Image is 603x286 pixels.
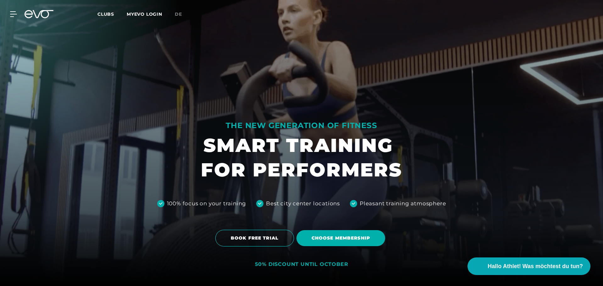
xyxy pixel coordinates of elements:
a: BOOK FREE TRIAL [215,225,296,251]
a: Clubs [97,11,127,17]
a: Choose membership [296,225,388,251]
div: Best city center locations [266,200,340,208]
span: BOOK FREE TRIAL [231,235,279,241]
div: 50% DISCOUNT UNTIL OCTOBER [255,261,348,268]
div: 100% focus on your training [167,200,246,208]
div: Pleasant training atmosphere [360,200,446,208]
span: Hallo Athlet! Was möchtest du tun? [488,262,583,271]
span: de [175,11,182,17]
a: MYEVO LOGIN [127,11,162,17]
h1: SMART TRAINING FOR PERFORMERS [201,133,402,182]
span: Choose membership [312,235,370,241]
button: Hallo Athlet! Was möchtest du tun? [467,257,590,275]
a: de [175,11,190,18]
span: Clubs [97,11,114,17]
div: THE NEW GENERATION OF FITNESS [201,121,402,131]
